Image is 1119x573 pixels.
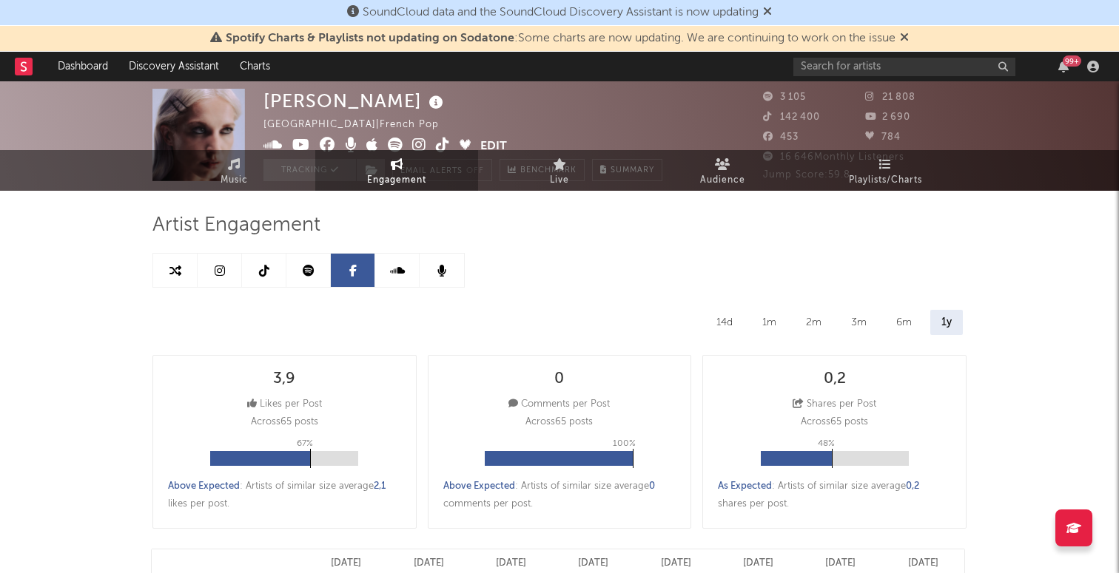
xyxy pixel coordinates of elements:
[795,310,833,335] div: 2m
[825,555,856,572] p: [DATE]
[152,150,315,191] a: Music
[763,132,799,142] span: 453
[900,33,909,44] span: Dismiss
[578,555,608,572] p: [DATE]
[221,172,248,189] span: Music
[763,92,806,102] span: 3 105
[226,33,895,44] span: : Some charts are now updating. We are continuing to work on the issue
[751,310,787,335] div: 1m
[804,150,967,191] a: Playlists/Charts
[1058,61,1069,72] button: 99+
[251,413,318,431] p: Across 65 posts
[906,481,919,491] span: 0,2
[374,481,386,491] span: 2,1
[297,435,313,452] p: 67 %
[168,481,240,491] span: Above Expected
[363,7,759,18] span: SoundCloud data and the SoundCloud Discovery Assistant is now updating
[508,396,610,413] div: Comments per Post
[700,172,745,189] span: Audience
[849,172,922,189] span: Playlists/Charts
[801,413,868,431] p: Across 65 posts
[47,52,118,81] a: Dashboard
[763,7,772,18] span: Dismiss
[496,555,526,572] p: [DATE]
[414,555,444,572] p: [DATE]
[793,396,876,413] div: Shares per Post
[865,92,915,102] span: 21 808
[705,310,744,335] div: 14d
[315,150,478,191] a: Engagement
[263,116,456,134] div: [GEOGRAPHIC_DATA] | French Pop
[613,435,636,452] p: 100 %
[229,52,280,81] a: Charts
[367,172,426,189] span: Engagement
[649,481,655,491] span: 0
[818,435,835,452] p: 48 %
[443,478,676,513] div: : Artists of similar size average comments per post .
[793,58,1015,76] input: Search for artists
[443,481,515,491] span: Above Expected
[865,112,910,122] span: 2 690
[661,555,691,572] p: [DATE]
[718,481,772,491] span: As Expected
[824,370,846,388] div: 0,2
[247,396,322,413] div: Likes per Post
[743,555,773,572] p: [DATE]
[118,52,229,81] a: Discovery Assistant
[478,150,641,191] a: Live
[525,413,593,431] p: Across 65 posts
[930,310,963,335] div: 1y
[168,478,401,513] div: : Artists of similar size average likes per post .
[554,370,564,388] div: 0
[763,112,820,122] span: 142 400
[331,555,361,572] p: [DATE]
[152,217,320,234] span: Artist Engagement
[480,138,507,156] button: Edit
[885,310,923,335] div: 6m
[908,555,938,572] p: [DATE]
[263,89,447,113] div: [PERSON_NAME]
[718,478,951,513] div: : Artists of similar size average shares per post .
[550,172,569,189] span: Live
[226,33,514,44] span: Spotify Charts & Playlists not updating on Sodatone
[641,150,804,191] a: Audience
[865,132,901,142] span: 784
[1063,55,1081,67] div: 99 +
[840,310,878,335] div: 3m
[273,370,295,388] div: 3,9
